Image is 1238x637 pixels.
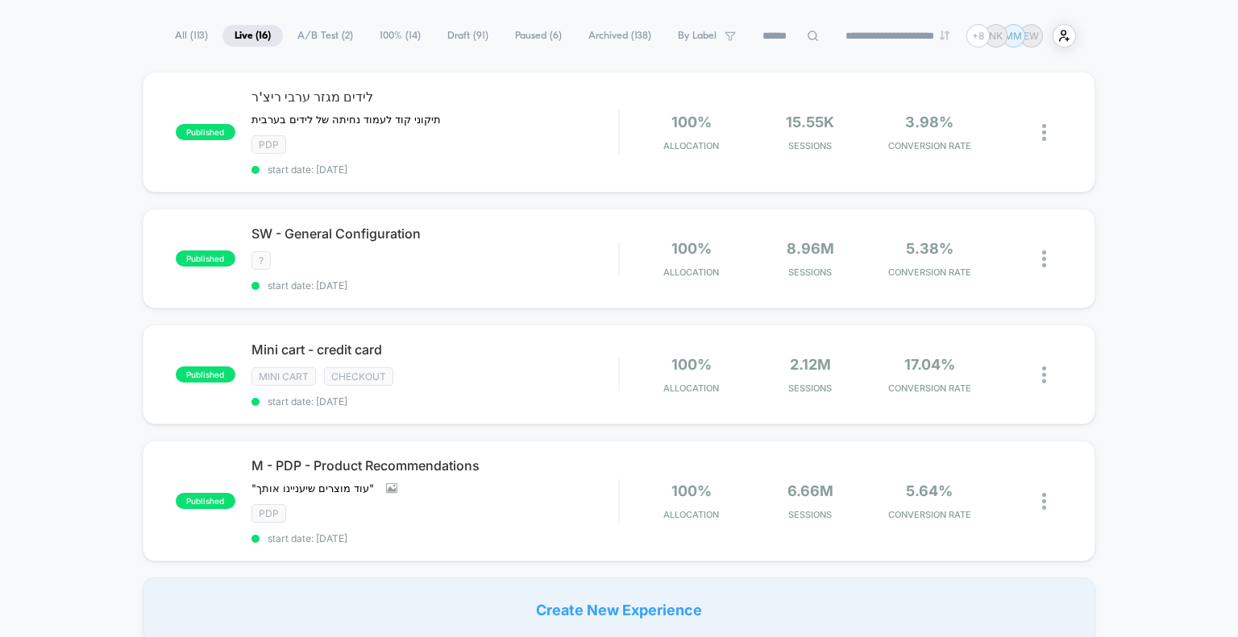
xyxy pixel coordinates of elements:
span: "עוד מוצרים שיעניינו אותך" [251,482,374,494]
span: SW - General Configuration [251,225,619,242]
span: Sessions [754,267,866,278]
img: end [940,31,949,40]
span: Allocation [663,509,719,520]
span: published [176,124,235,140]
span: 100% [671,482,712,499]
span: pdp [251,135,286,154]
span: CONVERSION RATE [874,267,985,278]
p: NK [989,30,1003,42]
span: ? [251,251,271,270]
span: Mini cart - credit card [251,341,619,358]
p: EW [1024,30,1039,42]
span: mini cart [251,367,316,386]
span: start date: [DATE] [251,395,619,407]
span: start date: [DATE] [251,163,619,176]
img: close [1042,366,1046,383]
span: Sessions [754,383,866,394]
span: Allocation [663,140,719,151]
span: 100% [671,356,712,373]
span: All ( 113 ) [163,25,220,47]
span: CONVERSION RATE [874,383,985,394]
span: 100% [671,114,712,130]
span: Allocation [663,267,719,278]
span: 5.64% [906,482,953,499]
span: 17.04% [904,356,955,373]
img: close [1042,250,1046,267]
span: 5.38% [906,240,953,257]
span: By Label [678,30,717,42]
span: תיקוני קוד לעמוד נחיתה של לידים בערבית [251,113,441,126]
span: published [176,250,235,267]
img: close [1042,124,1046,141]
span: 100% ( 14 ) [368,25,433,47]
img: close [1042,493,1046,510]
span: Paused ( 6 ) [503,25,574,47]
span: pdp [251,504,286,523]
span: Checkout [324,367,393,386]
span: Archived ( 138 ) [576,25,663,47]
span: published [176,493,235,509]
span: Draft ( 91 ) [435,25,501,47]
p: MM [1004,30,1022,42]
span: Sessions [754,509,866,520]
span: CONVERSION RATE [874,509,985,520]
span: לידים מגזר ערבי ריצ'ר [251,89,619,105]
span: start date: [DATE] [251,532,619,544]
span: published [176,366,235,383]
span: A/B Test ( 2 ) [285,25,365,47]
span: Allocation [663,383,719,394]
span: 15.55k [786,114,834,130]
span: M - PDP - Product Recommendations [251,457,619,474]
span: 100% [671,240,712,257]
span: start date: [DATE] [251,279,619,292]
span: Live ( 16 ) [222,25,283,47]
span: Sessions [754,140,866,151]
span: 2.12M [790,356,831,373]
span: 3.98% [905,114,953,130]
div: + 8 [966,24,990,48]
span: 8.96M [787,240,834,257]
span: 6.66M [787,482,833,499]
span: CONVERSION RATE [874,140,985,151]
